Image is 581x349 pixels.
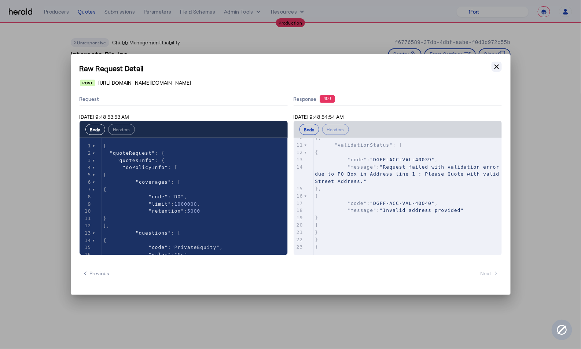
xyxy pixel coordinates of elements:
[148,208,184,214] span: "retention"
[348,164,376,170] span: "message"
[294,156,304,164] div: 13
[294,200,304,207] div: 17
[136,179,171,185] span: "coverages"
[103,252,188,257] span: :
[80,114,129,120] span: [DATE] 9:48:53:53 AM
[294,236,304,243] div: 22
[103,187,107,192] span: {
[294,214,304,221] div: 19
[103,238,107,243] span: {
[174,201,197,207] span: 1000000
[315,207,464,213] span: :
[294,192,304,200] div: 16
[103,216,107,221] span: }
[478,267,502,280] button: Next
[148,194,168,199] span: "code"
[294,207,304,214] div: 18
[294,149,304,156] div: 12
[103,230,181,236] span: : [
[98,79,191,87] span: [URL][DOMAIN_NAME][DOMAIN_NAME]
[103,179,181,185] span: : [
[315,237,319,242] span: }
[85,124,105,135] button: Body
[80,222,92,229] div: 12
[481,270,499,277] span: Next
[171,245,220,250] span: "PrivateEquity"
[103,143,107,148] span: {
[103,223,110,228] span: ],
[103,194,188,199] span: : ,
[315,157,438,162] span: : ,
[148,245,168,250] span: "code"
[334,142,393,148] span: "validationStatus"
[122,165,168,170] span: "doPolicyInfo"
[323,96,331,101] text: 400
[136,230,171,236] span: "questions"
[370,201,435,206] span: "DGFF-ACC-VAL-40040"
[116,158,155,163] span: "quotesInfo"
[315,150,319,155] span: {
[103,150,165,156] span: : {
[80,164,92,171] div: 4
[315,222,319,228] span: ]
[80,251,92,258] div: 16
[103,208,201,214] span: :
[148,252,171,257] span: "value"
[294,221,304,229] div: 20
[294,185,304,192] div: 15
[80,142,92,150] div: 1
[80,179,92,186] div: 6
[315,215,319,220] span: }
[171,194,184,199] span: "DO"
[80,171,92,179] div: 5
[80,229,92,237] div: 13
[294,142,304,149] div: 11
[103,201,201,207] span: : ,
[148,201,171,207] span: "limit"
[370,157,435,162] span: "DGFF-ACC-VAL-40039"
[315,164,503,184] span: :
[174,252,187,257] span: "No"
[80,244,92,251] div: 15
[110,150,155,156] span: "quoteRequest"
[348,201,367,206] span: "code"
[315,193,319,199] span: {
[103,165,178,170] span: : [
[80,215,92,222] div: 11
[315,164,503,184] span: "Request failed with validation error due to PO Box in Address line 1 : Please Quote with valid S...
[315,201,438,206] span: : ,
[108,124,135,135] button: Headers
[103,172,107,177] span: {
[80,207,92,215] div: 10
[294,95,502,103] div: Response
[80,201,92,208] div: 9
[80,267,113,280] button: Previous
[315,186,322,191] span: },
[294,164,304,171] div: 14
[80,186,92,193] div: 7
[315,244,319,250] span: }
[187,208,200,214] span: 5000
[294,243,304,251] div: 23
[103,245,223,250] span: : ,
[80,193,92,201] div: 8
[80,92,288,106] div: Request
[315,142,402,148] span: : [
[348,207,376,213] span: "message"
[299,124,319,135] button: Body
[380,207,464,213] span: "Invalid address provided"
[80,157,92,164] div: 3
[294,114,344,120] span: [DATE] 9:48:54:54 AM
[82,270,110,277] span: Previous
[315,229,319,235] span: }
[294,229,304,236] div: 21
[348,157,367,162] span: "code"
[103,158,165,163] span: : {
[80,63,502,73] h1: Raw Request Detail
[294,134,304,142] div: 10
[80,237,92,244] div: 14
[322,124,349,135] button: Headers
[80,150,92,157] div: 2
